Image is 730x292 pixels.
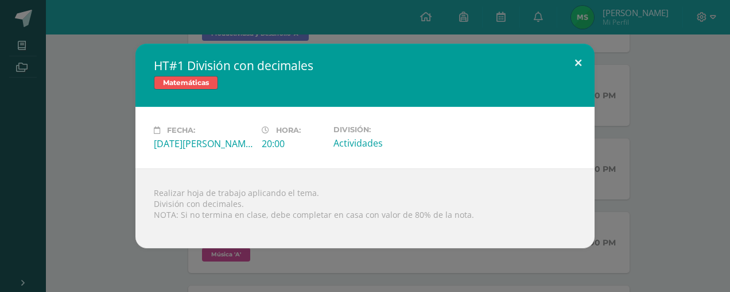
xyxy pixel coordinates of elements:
span: Hora: [276,126,301,135]
span: Matemáticas [154,76,218,90]
h2: HT#1 División con decimales [154,57,576,74]
div: [DATE][PERSON_NAME] [154,137,253,150]
button: Close (Esc) [562,44,595,83]
label: División: [333,125,432,134]
span: Fecha: [167,126,195,135]
div: 20:00 [262,137,324,150]
div: Actividades [333,137,432,149]
div: Realizar hoja de trabajo aplicando el tema. División con decimales. NOTA: Si no termina en clase,... [135,168,595,248]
